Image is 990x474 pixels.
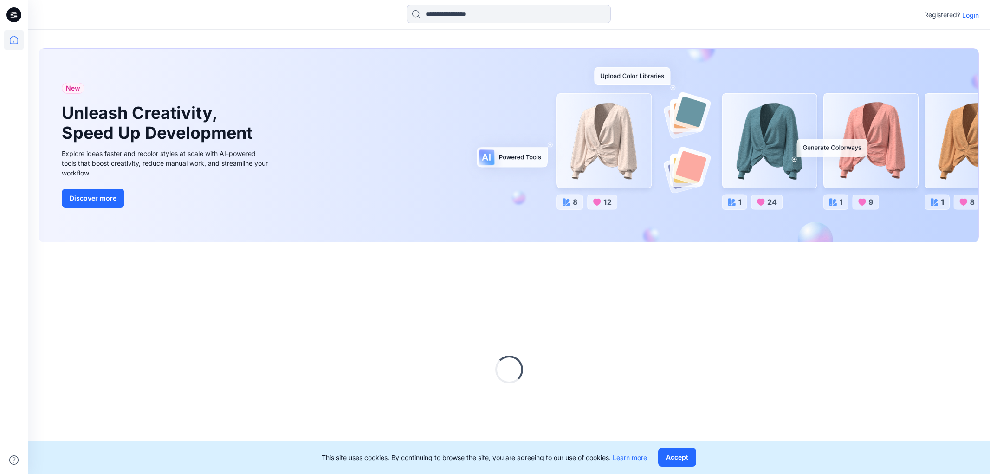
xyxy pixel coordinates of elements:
[62,103,257,143] h1: Unleash Creativity, Speed Up Development
[62,149,271,178] div: Explore ideas faster and recolor styles at scale with AI-powered tools that boost creativity, red...
[62,189,124,208] button: Discover more
[962,10,979,20] p: Login
[924,9,960,20] p: Registered?
[613,454,647,461] a: Learn more
[658,448,696,467] button: Accept
[322,453,647,462] p: This site uses cookies. By continuing to browse the site, you are agreeing to our use of cookies.
[62,189,271,208] a: Discover more
[66,83,80,94] span: New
